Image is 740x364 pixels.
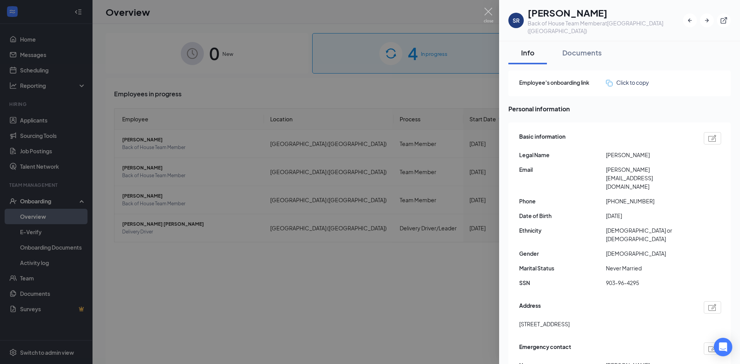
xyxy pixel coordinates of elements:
[606,226,693,243] span: [DEMOGRAPHIC_DATA] or [DEMOGRAPHIC_DATA]
[519,301,541,314] span: Address
[519,342,571,355] span: Emergency contact
[717,13,731,27] button: ExternalLink
[508,104,731,114] span: Personal information
[714,338,732,356] div: Open Intercom Messenger
[519,165,606,174] span: Email
[606,278,693,287] span: 903-96-4295
[606,264,693,272] span: Never Married
[519,132,565,144] span: Basic information
[519,78,606,87] span: Employee's onboarding link
[519,226,606,235] span: Ethnicity
[519,197,606,205] span: Phone
[519,320,570,328] span: [STREET_ADDRESS]
[562,48,602,57] div: Documents
[606,151,693,159] span: [PERSON_NAME]
[606,80,612,86] img: click-to-copy.71757273a98fde459dfc.svg
[703,17,711,24] svg: ArrowRight
[700,13,714,27] button: ArrowRight
[606,211,693,220] span: [DATE]
[528,19,683,35] div: Back of House Team Member at [GEOGRAPHIC_DATA] ([GEOGRAPHIC_DATA])
[519,264,606,272] span: Marital Status
[606,78,649,87] button: Click to copy
[528,6,683,19] h1: [PERSON_NAME]
[720,17,728,24] svg: ExternalLink
[519,211,606,220] span: Date of Birth
[519,249,606,258] span: Gender
[686,17,694,24] svg: ArrowLeftNew
[516,48,539,57] div: Info
[519,278,606,287] span: SSN
[513,17,520,24] div: SR
[606,197,693,205] span: [PHONE_NUMBER]
[519,151,606,159] span: Legal Name
[606,165,693,191] span: [PERSON_NAME][EMAIL_ADDRESS][DOMAIN_NAME]
[606,249,693,258] span: [DEMOGRAPHIC_DATA]
[683,13,697,27] button: ArrowLeftNew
